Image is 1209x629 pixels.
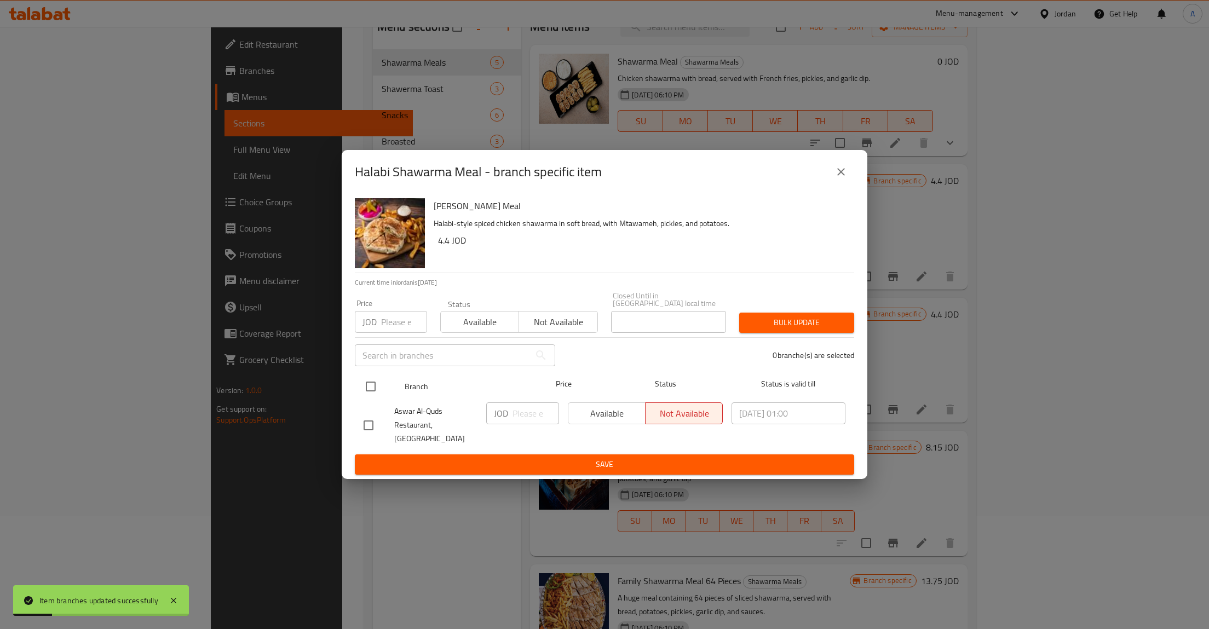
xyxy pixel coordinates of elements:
[355,278,854,287] p: Current time in Jordan is [DATE]
[405,380,519,394] span: Branch
[445,314,515,330] span: Available
[434,217,845,230] p: Halabi-style spiced chicken shawarma in soft bread, with Mtawameh, pickles, and potatoes.
[39,595,158,607] div: Item branches updated successfully
[355,344,530,366] input: Search in branches
[828,159,854,185] button: close
[355,454,854,475] button: Save
[364,458,845,471] span: Save
[773,350,854,361] p: 0 branche(s) are selected
[519,311,597,333] button: Not available
[739,313,854,333] button: Bulk update
[434,198,845,213] h6: [PERSON_NAME] Meal
[362,315,377,328] p: JOD
[513,402,559,424] input: Please enter price
[527,377,600,391] span: Price
[440,311,519,333] button: Available
[381,311,427,333] input: Please enter price
[355,163,602,181] h2: Halabi Shawarma Meal - branch specific item
[394,405,477,446] span: Aswar Al-Quds Restaurant, [GEOGRAPHIC_DATA]
[438,233,845,248] h6: 4.4 JOD
[494,407,508,420] p: JOD
[355,198,425,268] img: Halabi Shawarma Meal
[732,377,845,391] span: Status is valid till
[523,314,593,330] span: Not available
[748,316,845,330] span: Bulk update
[609,377,723,391] span: Status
